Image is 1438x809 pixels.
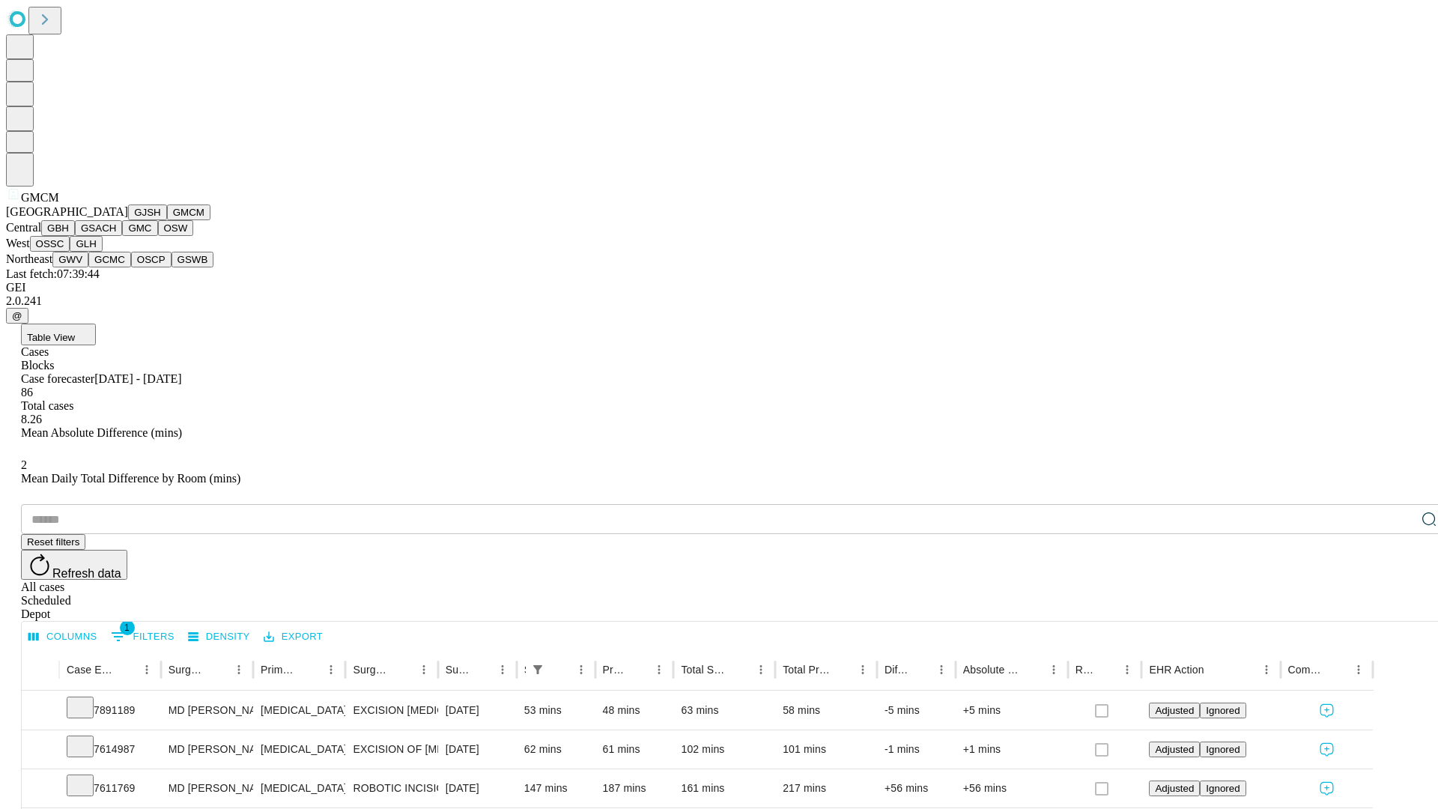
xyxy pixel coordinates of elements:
[1155,783,1194,794] span: Adjusted
[12,310,22,321] span: @
[1155,744,1194,755] span: Adjusted
[1206,659,1227,680] button: Sort
[750,659,771,680] button: Menu
[1149,781,1200,796] button: Adjusted
[603,730,667,769] div: 61 mins
[1206,744,1240,755] span: Ignored
[446,769,509,808] div: [DATE]
[1327,659,1348,680] button: Sort
[21,534,85,550] button: Reset filters
[21,324,96,345] button: Table View
[1043,659,1064,680] button: Menu
[6,267,100,280] span: Last fetch: 07:39:44
[681,769,768,808] div: 161 mins
[783,691,870,730] div: 58 mins
[446,691,509,730] div: [DATE]
[1096,659,1117,680] button: Sort
[413,659,434,680] button: Menu
[1149,703,1200,718] button: Adjusted
[649,659,670,680] button: Menu
[446,664,470,676] div: Surgery Date
[527,659,548,680] button: Show filters
[21,426,182,439] span: Mean Absolute Difference (mins)
[1206,783,1240,794] span: Ignored
[21,458,27,471] span: 2
[169,730,246,769] div: MD [PERSON_NAME] [PERSON_NAME] Md
[1149,742,1200,757] button: Adjusted
[136,659,157,680] button: Menu
[783,769,870,808] div: 217 mins
[131,252,172,267] button: OSCP
[67,730,154,769] div: 7614987
[1022,659,1043,680] button: Sort
[1348,659,1369,680] button: Menu
[729,659,750,680] button: Sort
[681,730,768,769] div: 102 mins
[885,769,948,808] div: +56 mins
[6,281,1432,294] div: GEI
[831,659,852,680] button: Sort
[21,550,127,580] button: Refresh data
[783,664,830,676] div: Total Predicted Duration
[70,236,102,252] button: GLH
[75,220,122,236] button: GSACH
[681,664,728,676] div: Total Scheduled Duration
[21,413,42,425] span: 8.26
[21,191,59,204] span: GMCM
[169,769,246,808] div: MD [PERSON_NAME] [PERSON_NAME] Md
[261,769,338,808] div: [MEDICAL_DATA]
[1200,703,1246,718] button: Ignored
[29,776,52,802] button: Expand
[94,372,181,385] span: [DATE] - [DATE]
[261,664,298,676] div: Primary Service
[228,659,249,680] button: Menu
[21,472,240,485] span: Mean Daily Total Difference by Room (mins)
[524,691,588,730] div: 53 mins
[1206,705,1240,716] span: Ignored
[52,252,88,267] button: GWV
[1149,664,1204,676] div: EHR Action
[21,399,73,412] span: Total cases
[207,659,228,680] button: Sort
[6,237,30,249] span: West
[603,664,627,676] div: Predicted In Room Duration
[527,659,548,680] div: 1 active filter
[128,204,167,220] button: GJSH
[1076,664,1095,676] div: Resolved in EHR
[172,252,214,267] button: GSWB
[1256,659,1277,680] button: Menu
[910,659,931,680] button: Sort
[571,659,592,680] button: Menu
[1155,705,1194,716] span: Adjusted
[169,664,206,676] div: Surgeon Name
[524,730,588,769] div: 62 mins
[261,691,338,730] div: [MEDICAL_DATA]
[88,252,131,267] button: GCMC
[1200,781,1246,796] button: Ignored
[167,204,210,220] button: GMCM
[6,221,41,234] span: Central
[1200,742,1246,757] button: Ignored
[52,567,121,580] span: Refresh data
[41,220,75,236] button: GBH
[25,625,101,649] button: Select columns
[885,664,908,676] div: Difference
[6,294,1432,308] div: 2.0.241
[603,769,667,808] div: 187 mins
[300,659,321,680] button: Sort
[963,730,1061,769] div: +1 mins
[885,691,948,730] div: -5 mins
[184,625,254,649] button: Density
[963,769,1061,808] div: +56 mins
[852,659,873,680] button: Menu
[353,691,430,730] div: EXCISION [MEDICAL_DATA] LESION EXCEPT [MEDICAL_DATA] SCALP NECK 4 PLUS CM
[524,769,588,808] div: 147 mins
[6,252,52,265] span: Northeast
[353,769,430,808] div: ROBOTIC INCISIONAL/VENTRAL/UMBILICAL [MEDICAL_DATA] INITIAL 3-10 CM REDUCIBLE
[1117,659,1138,680] button: Menu
[524,664,526,676] div: Scheduled In Room Duration
[963,664,1021,676] div: Absolute Difference
[783,730,870,769] div: 101 mins
[260,625,327,649] button: Export
[29,698,52,724] button: Expand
